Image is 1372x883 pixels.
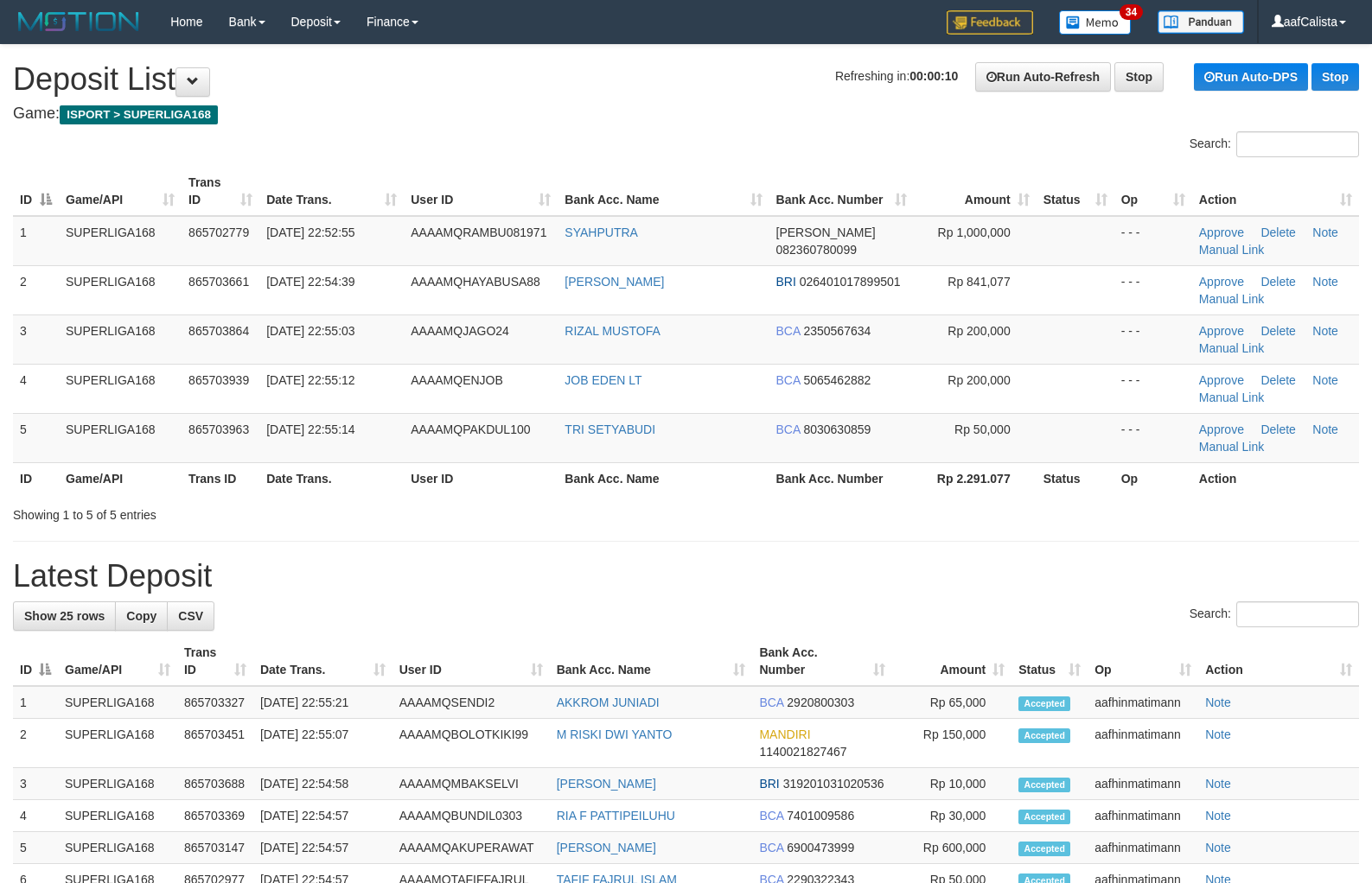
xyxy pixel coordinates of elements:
span: [DATE] 22:52:55 [266,226,354,239]
th: Bank Acc. Number: activate to sort column ascending [769,167,914,216]
a: [PERSON_NAME] [557,841,656,854]
span: Rp 841,077 [948,275,1010,289]
a: Manual Link [1199,440,1265,454]
th: Action [1192,462,1359,494]
span: BCA [759,696,783,709]
span: ISPORT > SUPERLIGA168 [60,105,218,124]
th: Bank Acc. Name: activate to sort column ascending [558,167,769,216]
span: Copy 026401017899501 to clipboard [800,275,901,289]
td: 2 [13,719,58,768]
th: Op [1114,462,1192,494]
th: Game/API [59,462,182,494]
span: Accepted [1018,696,1070,711]
td: SUPERLIGA168 [58,832,177,864]
th: Trans ID: activate to sort column ascending [177,637,253,686]
td: AAAAMQAKUPERAWAT [392,832,550,864]
th: Rp 2.291.077 [914,462,1037,494]
h1: Deposit List [13,62,1359,97]
a: JOB EDEN LT [565,373,641,387]
a: RIZAL MUSTOFA [565,324,660,338]
td: aafhinmatimann [1088,832,1198,864]
th: User ID: activate to sort column ascending [392,637,550,686]
th: Trans ID: activate to sort column ascending [182,167,259,216]
span: Refreshing in: [835,69,958,83]
span: [DATE] 22:55:14 [266,422,354,436]
span: 34 [1120,4,1143,20]
a: Run Auto-DPS [1194,63,1308,91]
a: Manual Link [1199,341,1265,355]
span: 865702779 [188,226,249,239]
a: [PERSON_NAME] [557,777,656,791]
td: 5 [13,832,58,864]
th: Status: activate to sort column ascending [1011,637,1088,686]
span: AAAAMQENJOB [411,373,503,387]
a: Approve [1199,226,1244,239]
a: Show 25 rows [13,601,116,631]
img: MOTION_logo.png [13,9,144,35]
span: Copy 7401009586 to clipboard [787,809,854,823]
a: Note [1312,275,1338,289]
th: Amount: activate to sort column ascending [892,637,1011,686]
span: [PERSON_NAME] [776,226,876,239]
span: AAAAMQHAYABUSA88 [411,275,540,289]
td: 3 [13,768,58,800]
a: Approve [1199,275,1244,289]
td: AAAAMQSENDI2 [392,686,550,719]
th: Bank Acc. Number [769,462,914,494]
td: Rp 65,000 [892,686,1011,719]
span: Copy [126,609,156,623]
td: 4 [13,800,58,832]
label: Search: [1190,131,1359,157]
a: Manual Link [1199,391,1265,404]
span: Copy 1140021827467 to clipboard [759,745,846,759]
input: Search: [1236,131,1359,157]
td: SUPERLIGA168 [59,265,182,314]
td: SUPERLIGA168 [58,768,177,800]
span: MANDIRI [759,727,810,741]
td: SUPERLIGA168 [58,686,177,719]
td: 1 [13,686,58,719]
th: Op: activate to sort column ascending [1114,167,1192,216]
td: [DATE] 22:55:21 [253,686,392,719]
td: [DATE] 22:55:07 [253,719,392,768]
td: aafhinmatimann [1088,686,1198,719]
span: 865703939 [188,373,249,387]
th: ID [13,462,59,494]
th: Bank Acc. Name [558,462,769,494]
td: SUPERLIGA168 [59,216,182,266]
td: AAAAMQBUNDIL0303 [392,800,550,832]
td: Rp 10,000 [892,768,1011,800]
td: 865703369 [177,800,253,832]
span: Rp 50,000 [954,422,1011,436]
a: Note [1205,696,1231,709]
span: Copy 6900473999 to clipboard [787,841,854,854]
th: Game/API: activate to sort column ascending [58,637,177,686]
a: Note [1205,809,1231,823]
span: BCA [759,809,783,823]
div: Showing 1 to 5 of 5 entries [13,499,558,524]
td: SUPERLIGA168 [59,364,182,413]
td: SUPERLIGA168 [58,719,177,768]
th: Bank Acc. Number: activate to sort column ascending [752,637,892,686]
a: Note [1312,226,1338,239]
td: 865703327 [177,686,253,719]
span: Accepted [1018,728,1070,743]
a: Delete [1260,226,1295,239]
span: BCA [776,324,801,338]
span: Rp 200,000 [948,373,1010,387]
span: Rp 1,000,000 [938,226,1011,239]
span: Copy 5065462882 to clipboard [803,373,871,387]
h1: Latest Deposit [13,559,1359,594]
a: Copy [115,601,168,631]
td: Rp 600,000 [892,832,1011,864]
input: Search: [1236,601,1359,627]
th: User ID: activate to sort column ascending [404,167,558,216]
a: Note [1205,777,1231,791]
td: [DATE] 22:54:58 [253,768,392,800]
td: 865703147 [177,832,253,864]
span: BRI [759,777,779,791]
th: ID: activate to sort column descending [13,167,59,216]
td: SUPERLIGA168 [59,413,182,462]
span: [DATE] 22:54:39 [266,275,354,289]
a: Approve [1199,373,1244,387]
